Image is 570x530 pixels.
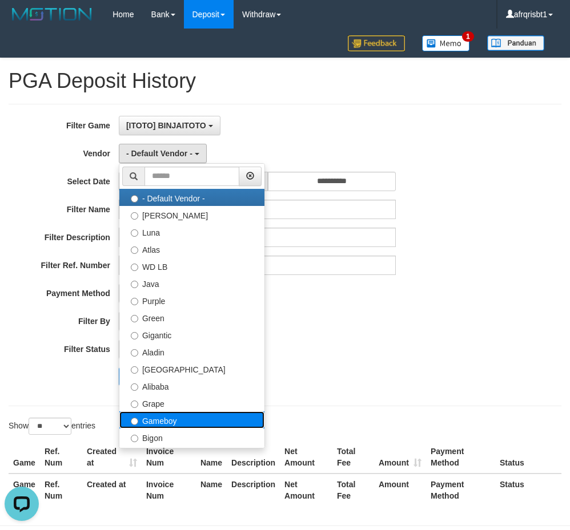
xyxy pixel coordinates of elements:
input: Java [131,281,138,288]
input: Purple [131,298,138,305]
label: Gigantic [119,326,264,343]
th: Total Fee [332,441,374,474]
h1: PGA Deposit History [9,70,561,92]
span: [ITOTO] BINJAITOTO [126,121,206,130]
label: Allstar [119,446,264,463]
input: [PERSON_NAME] [131,212,138,220]
th: Payment Method [426,441,495,474]
label: Grape [119,394,264,411]
input: Grape [131,400,138,408]
th: Description [227,474,280,506]
label: Gameboy [119,411,264,428]
th: Created at [82,474,142,506]
th: Ref. Num [40,474,82,506]
input: Alibaba [131,383,138,391]
label: Show entries [9,418,95,435]
label: [GEOGRAPHIC_DATA] [119,360,264,377]
th: Amount [374,441,426,474]
input: Bigon [131,435,138,442]
input: Green [131,315,138,322]
th: Name [196,441,227,474]
input: Luna [131,229,138,237]
th: Total Fee [332,474,374,506]
span: 1 [462,31,474,42]
th: Description [227,441,280,474]
label: Purple [119,292,264,309]
th: Ref. Num [40,441,82,474]
label: Aladin [119,343,264,360]
input: Atlas [131,246,138,254]
a: 1 [414,29,479,58]
label: WD LB [119,257,264,274]
input: Gigantic [131,332,138,339]
label: Atlas [119,240,264,257]
button: [ITOTO] BINJAITOTO [119,116,220,135]
img: MOTION_logo.png [9,6,95,23]
img: Button%20Memo.svg [422,35,470,51]
img: Feedback.jpg [348,35,405,51]
select: Showentries [29,418,71,435]
input: Gameboy [131,418,138,425]
span: - Default Vendor - [126,149,192,158]
th: Status [495,474,561,506]
th: Status [495,441,561,474]
button: - Default Vendor - [119,144,207,163]
label: Green [119,309,264,326]
th: Net Amount [280,441,332,474]
label: Bigon [119,428,264,446]
button: Open LiveChat chat widget [5,5,39,39]
th: Game [9,474,40,506]
th: Invoice Num [142,441,196,474]
th: Invoice Num [142,474,196,506]
th: Amount [374,474,426,506]
label: [PERSON_NAME] [119,206,264,223]
label: Luna [119,223,264,240]
label: - Default Vendor - [119,189,264,206]
th: Name [196,474,227,506]
label: Alibaba [119,377,264,394]
label: Java [119,274,264,292]
th: Game [9,441,40,474]
th: Net Amount [280,474,332,506]
input: [GEOGRAPHIC_DATA] [131,366,138,374]
input: - Default Vendor - [131,195,138,203]
th: Payment Method [426,474,495,506]
th: Created at [82,441,142,474]
input: Aladin [131,349,138,357]
input: WD LB [131,264,138,271]
img: panduan.png [487,35,544,51]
